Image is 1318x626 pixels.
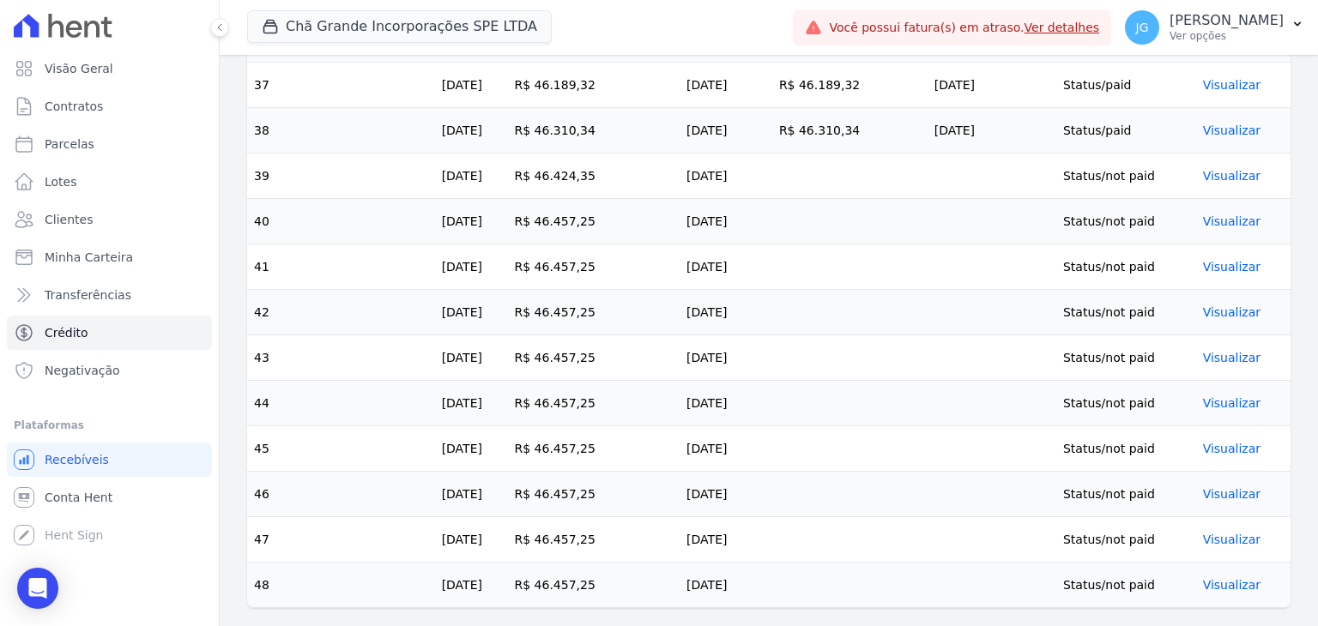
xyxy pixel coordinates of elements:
[7,127,212,161] a: Parcelas
[247,199,435,244] td: 40
[7,165,212,199] a: Lotes
[1056,335,1196,381] td: Status/not paid
[829,19,1099,37] span: Você possui fatura(s) em atraso.
[7,89,212,123] a: Contratos
[680,563,772,608] td: [DATE]
[45,286,131,304] span: Transferências
[1170,12,1284,29] p: [PERSON_NAME]
[680,426,772,472] td: [DATE]
[507,335,680,381] td: R$ 46.457,25
[45,489,112,506] span: Conta Hent
[435,290,508,335] td: [DATE]
[1203,260,1261,274] a: Visualizar
[435,517,508,563] td: [DATE]
[1056,517,1196,563] td: Status/not paid
[507,517,680,563] td: R$ 46.457,25
[1056,563,1196,608] td: Status/not paid
[1203,442,1261,455] a: Visualizar
[1203,487,1261,501] a: Visualizar
[247,63,435,108] td: 37
[1056,199,1196,244] td: Status/not paid
[1170,29,1284,43] p: Ver opções
[7,442,212,477] a: Recebíveis
[1111,3,1318,51] button: JG [PERSON_NAME] Ver opções
[928,108,1056,153] td: [DATE]
[1203,123,1261,137] a: Visualizar
[247,426,435,472] td: 45
[435,153,508,199] td: [DATE]
[507,63,680,108] td: R$ 46.189,32
[247,563,435,608] td: 48
[1203,578,1261,592] a: Visualizar
[1203,351,1261,364] a: Visualizar
[247,244,435,290] td: 41
[45,173,77,190] span: Lotes
[1203,78,1261,92] a: Visualizar
[1056,472,1196,517] td: Status/not paid
[7,240,212,274] a: Minha Carteira
[247,517,435,563] td: 47
[435,244,508,290] td: [DATE]
[507,108,680,153] td: R$ 46.310,34
[1056,381,1196,426] td: Status/not paid
[772,63,928,108] td: R$ 46.189,32
[1056,153,1196,199] td: Status/not paid
[507,426,680,472] td: R$ 46.457,25
[680,517,772,563] td: [DATE]
[1056,290,1196,335] td: Status/not paid
[247,472,435,517] td: 46
[17,568,58,609] div: Open Intercom Messenger
[45,135,94,153] span: Parcelas
[435,199,508,244] td: [DATE]
[507,199,680,244] td: R$ 46.457,25
[7,316,212,350] a: Crédito
[680,108,772,153] td: [DATE]
[435,563,508,608] td: [DATE]
[1203,533,1261,546] a: Visualizar
[7,480,212,515] a: Conta Hent
[507,563,680,608] td: R$ 46.457,25
[435,108,508,153] td: [DATE]
[14,415,205,436] div: Plataformas
[680,290,772,335] td: [DATE]
[1203,169,1261,183] a: Visualizar
[680,199,772,244] td: [DATE]
[45,60,113,77] span: Visão Geral
[1056,63,1196,108] td: Status/paid
[1056,244,1196,290] td: Status/not paid
[435,472,508,517] td: [DATE]
[1203,396,1261,410] a: Visualizar
[928,63,1056,108] td: [DATE]
[247,290,435,335] td: 42
[507,472,680,517] td: R$ 46.457,25
[247,335,435,381] td: 43
[680,472,772,517] td: [DATE]
[45,249,133,266] span: Minha Carteira
[680,244,772,290] td: [DATE]
[7,353,212,388] a: Negativação
[435,335,508,381] td: [DATE]
[680,153,772,199] td: [DATE]
[7,51,212,86] a: Visão Geral
[1056,108,1196,153] td: Status/paid
[435,63,508,108] td: [DATE]
[45,211,93,228] span: Clientes
[680,63,772,108] td: [DATE]
[247,381,435,426] td: 44
[247,153,435,199] td: 39
[1136,21,1149,33] span: JG
[507,381,680,426] td: R$ 46.457,25
[772,108,928,153] td: R$ 46.310,34
[435,426,508,472] td: [DATE]
[1203,305,1261,319] a: Visualizar
[45,98,103,115] span: Contratos
[507,153,680,199] td: R$ 46.424,35
[680,335,772,381] td: [DATE]
[507,244,680,290] td: R$ 46.457,25
[1056,426,1196,472] td: Status/not paid
[680,381,772,426] td: [DATE]
[507,290,680,335] td: R$ 46.457,25
[247,10,552,43] button: Chã Grande Incorporações SPE LTDA
[247,108,435,153] td: 38
[45,451,109,468] span: Recebíveis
